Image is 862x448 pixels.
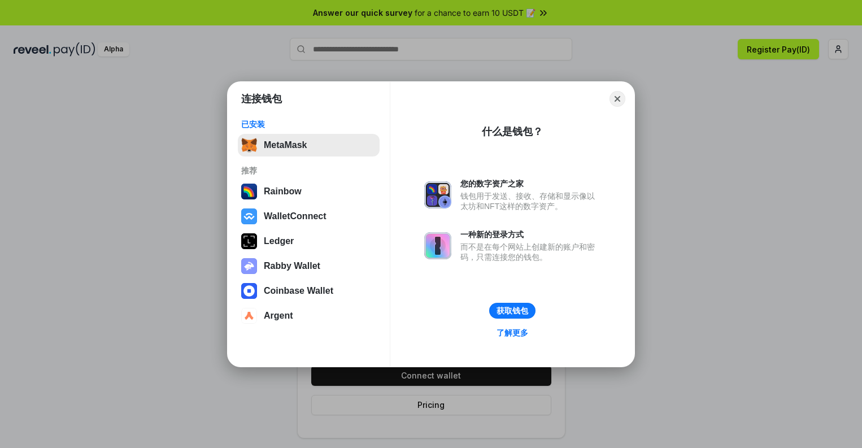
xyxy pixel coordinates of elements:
img: svg+xml,%3Csvg%20fill%3D%22none%22%20height%3D%2233%22%20viewBox%3D%220%200%2035%2033%22%20width%... [241,137,257,153]
img: svg+xml,%3Csvg%20xmlns%3D%22http%3A%2F%2Fwww.w3.org%2F2000%2Fsvg%22%20fill%3D%22none%22%20viewBox... [424,181,451,208]
div: 而不是在每个网站上创建新的账户和密码，只需连接您的钱包。 [460,242,600,262]
div: Coinbase Wallet [264,286,333,296]
button: Close [610,91,625,107]
button: Coinbase Wallet [238,280,380,302]
img: svg+xml,%3Csvg%20width%3D%22120%22%20height%3D%22120%22%20viewBox%3D%220%200%20120%20120%22%20fil... [241,184,257,199]
button: WalletConnect [238,205,380,228]
div: Rabby Wallet [264,261,320,271]
button: Ledger [238,230,380,253]
img: svg+xml,%3Csvg%20xmlns%3D%22http%3A%2F%2Fwww.w3.org%2F2000%2Fsvg%22%20fill%3D%22none%22%20viewBox... [241,258,257,274]
div: 您的数字资产之家 [460,179,600,189]
div: 钱包用于发送、接收、存储和显示像以太坊和NFT这样的数字资产。 [460,191,600,211]
div: 一种新的登录方式 [460,229,600,240]
button: Rainbow [238,180,380,203]
div: 什么是钱包？ [482,125,543,138]
div: 了解更多 [497,328,528,338]
div: Argent [264,311,293,321]
a: 了解更多 [490,325,535,340]
h1: 连接钱包 [241,92,282,106]
div: Rainbow [264,186,302,197]
div: 获取钱包 [497,306,528,316]
div: 推荐 [241,166,376,176]
button: Rabby Wallet [238,255,380,277]
div: 已安装 [241,119,376,129]
img: svg+xml,%3Csvg%20width%3D%2228%22%20height%3D%2228%22%20viewBox%3D%220%200%2028%2028%22%20fill%3D... [241,283,257,299]
div: Ledger [264,236,294,246]
img: svg+xml,%3Csvg%20width%3D%2228%22%20height%3D%2228%22%20viewBox%3D%220%200%2028%2028%22%20fill%3D... [241,208,257,224]
button: MetaMask [238,134,380,156]
img: svg+xml,%3Csvg%20xmlns%3D%22http%3A%2F%2Fwww.w3.org%2F2000%2Fsvg%22%20fill%3D%22none%22%20viewBox... [424,232,451,259]
img: svg+xml,%3Csvg%20xmlns%3D%22http%3A%2F%2Fwww.w3.org%2F2000%2Fsvg%22%20width%3D%2228%22%20height%3... [241,233,257,249]
div: WalletConnect [264,211,326,221]
button: Argent [238,305,380,327]
img: svg+xml,%3Csvg%20width%3D%2228%22%20height%3D%2228%22%20viewBox%3D%220%200%2028%2028%22%20fill%3D... [241,308,257,324]
button: 获取钱包 [489,303,536,319]
div: MetaMask [264,140,307,150]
